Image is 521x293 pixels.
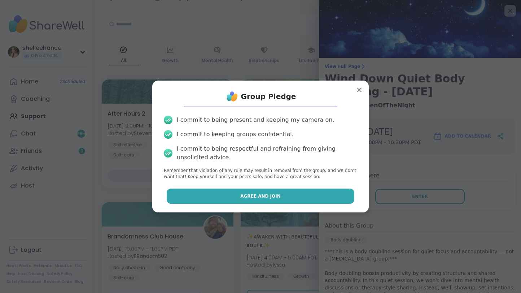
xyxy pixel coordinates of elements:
div: I commit to being present and keeping my camera on. [177,116,334,124]
img: ShareWell Logo [225,89,240,104]
h1: Group Pledge [241,91,296,102]
span: Agree and Join [240,193,281,199]
p: Remember that violation of any rule may result in removal from the group, and we don’t want that!... [164,168,357,180]
div: I commit to keeping groups confidential. [177,130,294,139]
button: Agree and Join [167,189,355,204]
div: I commit to being respectful and refraining from giving unsolicited advice. [177,145,357,162]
